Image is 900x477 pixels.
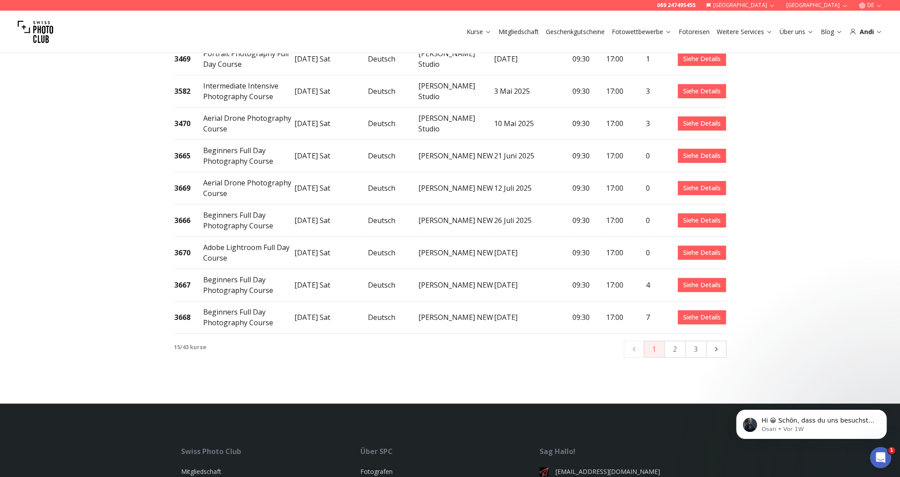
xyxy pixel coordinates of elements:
td: Deutsch [367,269,417,301]
a: Siehe Details [678,246,726,260]
td: Deutsch [367,301,417,334]
td: [PERSON_NAME] NEW [418,204,494,237]
td: [DATE] Sat [294,75,368,108]
td: Deutsch [367,172,417,204]
img: Swiss photo club [18,14,53,50]
td: 0 [637,172,650,204]
td: [DATE] [494,269,572,301]
a: Kurse [467,27,491,36]
td: [PERSON_NAME] NEW [418,301,494,334]
td: [DATE] Sat [294,108,368,140]
td: 12 Juli 2025 [494,172,572,204]
iframe: Intercom notifications Nachricht [723,391,900,453]
button: Weitere Services [713,26,776,38]
td: [PERSON_NAME] NEW [418,237,494,269]
td: Beginners Full Day Photography Course [203,269,294,301]
td: 3666 [174,204,203,237]
td: 17:00 [606,301,637,334]
td: 0 [637,204,650,237]
a: Siehe Details [678,213,726,227]
td: [DATE] [494,237,572,269]
td: 3 [637,75,650,108]
a: Fotowettbewerbe [612,27,672,36]
td: 09:30 [572,75,606,108]
td: 3469 [174,43,203,75]
td: Deutsch [367,204,417,237]
td: 3582 [174,75,203,108]
a: Blog [821,27,842,36]
a: Siehe Details [678,116,726,131]
a: Weitere Services [717,27,773,36]
a: Geschenkgutscheine [546,27,605,36]
td: Deutsch [367,43,417,75]
td: 17:00 [606,108,637,140]
td: Deutsch [367,75,417,108]
td: Beginners Full Day Photography Course [203,301,294,334]
td: 3670 [174,237,203,269]
td: 0 [637,237,650,269]
td: 7 [637,301,650,334]
td: 17:00 [606,43,637,75]
td: 17:00 [606,140,637,172]
td: 09:30 [572,204,606,237]
a: Fotoreisen [679,27,710,36]
button: 2 [664,341,686,358]
td: 09:30 [572,237,606,269]
td: Deutsch [367,108,417,140]
td: 3 Mai 2025 [494,75,572,108]
a: [EMAIL_ADDRESS][DOMAIN_NAME] [540,467,719,476]
div: Sag Hallo! [540,446,719,457]
td: Deutsch [367,140,417,172]
td: 09:30 [572,140,606,172]
div: Andi [850,27,882,36]
td: 26 Juli 2025 [494,204,572,237]
td: [DATE] [494,301,572,334]
a: Mitgliedschaft [498,27,539,36]
td: 4 [637,269,650,301]
td: 09:30 [572,43,606,75]
div: Über SPC [360,446,540,457]
td: [DATE] Sat [294,172,368,204]
td: [PERSON_NAME] Studio [418,75,494,108]
td: [DATE] Sat [294,301,368,334]
a: Siehe Details [678,52,726,66]
a: Siehe Details [678,310,726,324]
td: 17:00 [606,204,637,237]
td: [DATE] Sat [294,140,368,172]
td: [DATE] Sat [294,237,368,269]
td: [DATE] Sat [294,269,368,301]
td: Beginners Full Day Photography Course [203,204,294,237]
td: [DATE] Sat [294,43,368,75]
button: 1 [644,341,665,358]
button: Mitgliedschaft [495,26,542,38]
td: Aerial Drone Photography Course [203,172,294,204]
iframe: Intercom live chat [870,447,891,468]
td: 09:30 [572,301,606,334]
button: 3 [685,341,707,358]
button: Geschenkgutscheine [542,26,608,38]
td: 17:00 [606,237,637,269]
button: Kurse [463,26,495,38]
td: Portrait Photography Full Day Course [203,43,294,75]
td: 3669 [174,172,203,204]
td: Aerial Drone Photography Course [203,108,294,140]
td: 17:00 [606,75,637,108]
button: Über uns [776,26,817,38]
td: 3470 [174,108,203,140]
td: 3 [637,108,650,140]
a: Siehe Details [678,84,726,98]
td: 09:30 [572,269,606,301]
td: [PERSON_NAME] NEW [418,269,494,301]
td: 0 [637,140,650,172]
td: 21 Juni 2025 [494,140,572,172]
td: Deutsch [367,237,417,269]
b: 15 / 43 kurse [174,343,206,351]
button: Fotowettbewerbe [608,26,675,38]
a: Siehe Details [678,181,726,195]
td: 1 [637,43,650,75]
td: [PERSON_NAME] Studio [418,108,494,140]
